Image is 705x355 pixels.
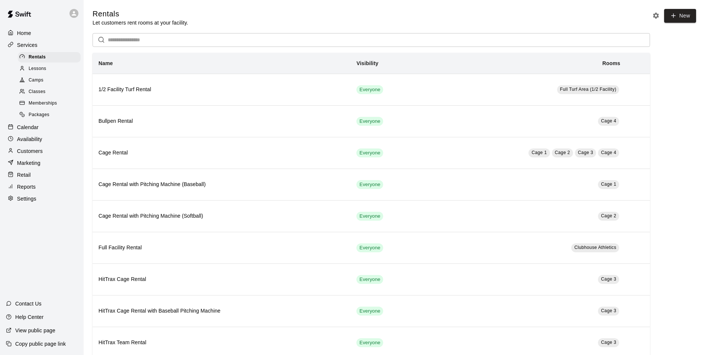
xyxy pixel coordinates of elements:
span: Cage 3 [578,150,593,155]
span: Everyone [356,308,383,315]
h6: HitTrax Cage Rental with Baseball Pitching Machine [98,307,345,315]
span: Everyone [356,213,383,220]
h6: 1/2 Facility Turf Rental [98,86,345,94]
button: Rental settings [650,10,662,21]
p: Retail [17,171,31,179]
p: Contact Us [15,300,42,307]
a: Services [6,39,78,51]
div: This service is visible to all of your customers [356,180,383,189]
h6: HitTrax Cage Rental [98,275,345,284]
span: Lessons [29,65,46,73]
div: This service is visible to all of your customers [356,117,383,126]
span: Full Turf Area (1/2 Facility) [560,87,617,92]
b: Name [98,60,113,66]
span: Cage 2 [555,150,570,155]
p: Copy public page link [15,340,66,348]
div: This service is visible to all of your customers [356,243,383,252]
a: Retail [6,169,78,180]
p: Services [17,41,38,49]
h6: Full Facility Rental [98,244,345,252]
a: Lessons [18,63,84,74]
span: Classes [29,88,45,96]
p: Help Center [15,313,43,321]
div: Lessons [18,64,81,74]
p: Marketing [17,159,41,167]
span: Everyone [356,86,383,93]
a: Reports [6,181,78,192]
div: Classes [18,87,81,97]
span: Everyone [356,276,383,283]
a: Camps [18,75,84,86]
span: Cage 3 [601,308,616,313]
a: Classes [18,86,84,98]
a: Settings [6,193,78,204]
span: Memberships [29,100,57,107]
span: Cage 3 [601,340,616,345]
span: Packages [29,111,49,119]
div: This service is visible to all of your customers [356,275,383,284]
span: Everyone [356,181,383,188]
a: Rentals [18,51,84,63]
h6: Bullpen Rental [98,117,345,125]
div: This service is visible to all of your customers [356,307,383,316]
div: Packages [18,110,81,120]
span: Cage 1 [601,182,616,187]
div: This service is visible to all of your customers [356,148,383,157]
div: Rentals [18,52,81,63]
h5: Rentals [93,9,188,19]
div: Camps [18,75,81,86]
span: Clubhouse Athletics [574,245,616,250]
span: Everyone [356,150,383,157]
p: View public page [15,327,55,334]
p: Settings [17,195,36,202]
span: Cage 2 [601,213,616,218]
span: Cage 3 [601,276,616,282]
p: Customers [17,147,43,155]
h6: Cage Rental with Pitching Machine (Baseball) [98,180,345,189]
a: New [664,9,696,23]
span: Camps [29,77,43,84]
p: Availability [17,135,42,143]
p: Let customers rent rooms at your facility. [93,19,188,26]
div: This service is visible to all of your customers [356,338,383,347]
span: Everyone [356,118,383,125]
div: This service is visible to all of your customers [356,85,383,94]
h6: Cage Rental [98,149,345,157]
span: Everyone [356,244,383,252]
a: Availability [6,134,78,145]
a: Customers [6,145,78,157]
b: Rooms [602,60,620,66]
div: This service is visible to all of your customers [356,212,383,221]
span: Cage 1 [531,150,547,155]
span: Cage 4 [601,118,616,124]
p: Reports [17,183,36,191]
a: Calendar [6,122,78,133]
span: Rentals [29,54,46,61]
div: Memberships [18,98,81,109]
h6: Cage Rental with Pitching Machine (Softball) [98,212,345,220]
span: Cage 4 [601,150,616,155]
p: Home [17,29,31,37]
h6: HitTrax Team Rental [98,339,345,347]
b: Visibility [356,60,378,66]
a: Memberships [18,98,84,109]
span: Everyone [356,339,383,346]
a: Packages [18,109,84,121]
p: Calendar [17,124,39,131]
a: Home [6,28,78,39]
a: Marketing [6,157,78,169]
